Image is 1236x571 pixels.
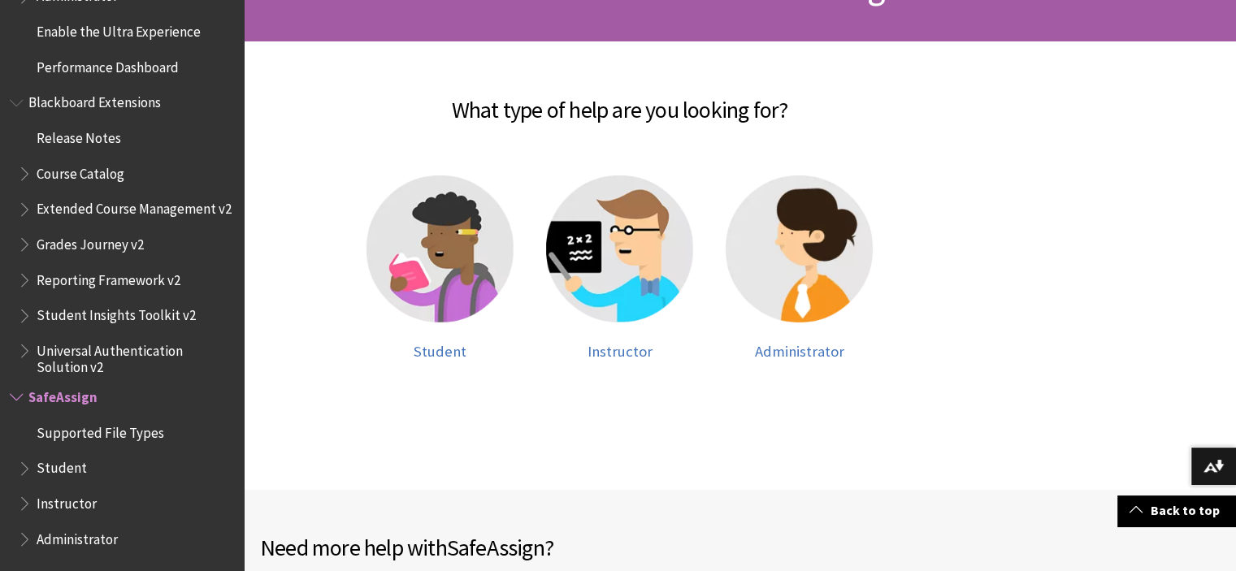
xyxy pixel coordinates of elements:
[28,383,98,405] span: SafeAssign
[37,231,144,253] span: Grades Journey v2
[366,175,514,360] a: Student help Student
[726,175,873,360] a: Administrator help Administrator
[260,530,740,565] h2: Need more help with ?
[37,54,179,76] span: Performance Dashboard
[37,302,196,324] span: Student Insights Toolkit v2
[10,383,234,552] nav: Book outline for Blackboard SafeAssign
[37,526,118,547] span: Administrator
[37,455,87,477] span: Student
[37,490,97,512] span: Instructor
[546,175,693,322] img: Instructor help
[366,175,514,322] img: Student help
[37,266,180,288] span: Reporting Framework v2
[28,89,161,111] span: Blackboard Extensions
[37,337,232,375] span: Universal Authentication Solution v2
[260,73,979,127] h2: What type of help are you looking for?
[37,124,121,146] span: Release Notes
[588,342,653,361] span: Instructor
[1117,495,1236,526] a: Back to top
[726,175,873,322] img: Administrator help
[414,342,466,361] span: Student
[37,419,164,441] span: Supported File Types
[546,175,693,360] a: Instructor help Instructor
[10,89,234,376] nav: Book outline for Blackboard Extensions
[37,18,201,40] span: Enable the Ultra Experience
[37,160,124,182] span: Course Catalog
[755,342,844,361] span: Administrator
[447,533,544,562] span: SafeAssign
[37,196,232,218] span: Extended Course Management v2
